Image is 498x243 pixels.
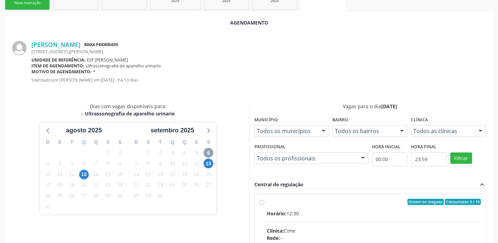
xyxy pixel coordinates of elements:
[154,137,166,148] div: T
[143,191,153,201] span: segunda-feira, 29 de setembro de 2025
[143,148,153,158] span: segunda-feira, 1 de setembro de 2025
[143,170,153,179] span: segunda-feira, 15 de setembro de 2025
[115,170,125,179] span: sábado, 16 de agosto de 2025
[63,126,105,135] div: agosto 2025
[156,148,165,158] span: terça-feira, 2 de setembro de 2025
[267,227,284,234] span: Clínica:
[148,126,197,135] div: setembro 2025
[332,115,348,125] label: Bairro
[411,142,436,152] label: Hora final
[31,69,92,75] b: Motivo de agendamento:
[407,199,444,205] span: Ordem de chegada
[478,181,486,188] i: expand_less
[267,234,481,242] div: --
[10,0,45,6] div: Nova marcação
[191,148,201,158] span: sexta-feira, 5 de setembro de 2025
[91,180,101,190] span: quinta-feira, 21 de agosto de 2025
[204,170,213,179] span: sábado, 20 de setembro de 2025
[381,103,397,110] span: [DATE]
[115,159,125,168] span: sábado, 9 de agosto de 2025
[103,148,113,158] span: sexta-feira, 1 de agosto de 2025
[180,148,189,158] span: quinta-feira, 4 de setembro de 2025
[335,128,393,134] span: Todos os bairros
[12,19,486,26] div: Agendamento
[114,137,126,148] div: S
[31,41,81,48] a: [PERSON_NAME]
[79,191,89,201] span: quarta-feira, 27 de agosto de 2025
[180,170,189,179] span: quinta-feira, 18 de setembro de 2025
[204,148,213,158] span: sábado, 6 de setembro de 2025
[83,41,120,48] span: Baixa Prioridade
[12,41,27,55] img: img
[257,128,315,134] span: Todos os municípios
[31,49,486,55] div: [STREET_ADDRESS][PERSON_NAME]
[130,137,142,148] div: D
[31,63,84,69] b: Item de agendamento:
[79,170,89,179] span: quarta-feira, 13 de agosto de 2025
[91,191,101,201] span: quinta-feira, 28 de agosto de 2025
[267,210,481,217] div: 12:30
[55,170,65,179] span: segunda-feira, 11 de agosto de 2025
[103,170,113,179] span: sexta-feira, 15 de agosto de 2025
[143,159,153,168] span: segunda-feira, 8 de setembro de 2025
[168,180,177,190] span: quarta-feira, 24 de setembro de 2025
[372,142,401,152] label: Hora inicial
[372,152,407,166] input: Selecione o horário
[86,63,161,69] span: Ultrassonografia de aparelho urinario
[254,115,278,125] label: Município
[55,159,65,168] span: segunda-feira, 4 de agosto de 2025
[156,180,165,190] span: terça-feira, 23 de setembro de 2025
[54,137,66,148] div: S
[55,191,65,201] span: segunda-feira, 25 de agosto de 2025
[204,159,213,168] span: sábado, 13 de setembro de 2025
[87,57,128,63] span: ESF [PERSON_NAME]
[413,128,472,134] span: Todos as clínicas
[43,170,53,179] span: domingo, 10 de agosto de 2025
[55,180,65,190] span: segunda-feira, 18 de agosto de 2025
[191,170,201,179] span: sexta-feira, 19 de setembro de 2025
[91,170,101,179] span: quinta-feira, 14 de agosto de 2025
[267,235,280,241] span: Rede:
[82,110,175,117] div: - Ultrassonografia de aparelho urinario
[103,180,113,190] span: sexta-feira, 22 de agosto de 2025
[131,191,141,201] span: domingo, 28 de setembro de 2025
[131,159,141,168] span: domingo, 7 de setembro de 2025
[254,142,285,152] label: Profissional
[79,180,89,190] span: quarta-feira, 20 de agosto de 2025
[82,103,175,117] div: Dias com vagas disponíveis para:
[411,152,447,166] input: Selecione o horário
[168,148,177,158] span: quarta-feira, 3 de setembro de 2025
[131,170,141,179] span: domingo, 14 de setembro de 2025
[156,170,165,179] span: terça-feira, 16 de setembro de 2025
[79,159,89,168] span: quarta-feira, 6 de agosto de 2025
[43,191,53,201] span: domingo, 24 de agosto de 2025
[90,137,102,148] div: Q
[156,159,165,168] span: terça-feira, 9 de setembro de 2025
[156,191,165,201] span: terça-feira, 30 de setembro de 2025
[142,137,154,148] div: S
[178,137,190,148] div: Q
[43,159,53,168] span: domingo, 3 de agosto de 2025
[168,159,177,168] span: quarta-feira, 10 de setembro de 2025
[267,227,481,234] div: Cime
[43,202,53,212] span: domingo, 31 de agosto de 2025
[180,159,189,168] span: quinta-feira, 11 de setembro de 2025
[191,180,201,190] span: sexta-feira, 26 de setembro de 2025
[102,137,114,148] div: S
[67,159,77,168] span: terça-feira, 5 de agosto de 2025
[67,191,77,201] span: terça-feira, 26 de agosto de 2025
[191,159,201,168] span: sexta-feira, 12 de setembro de 2025
[67,180,77,190] span: terça-feira, 19 de agosto de 2025
[166,137,178,148] div: Q
[103,159,113,168] span: sexta-feira, 8 de agosto de 2025
[190,137,203,148] div: S
[180,180,189,190] span: quinta-feira, 25 de setembro de 2025
[115,180,125,190] span: sábado, 23 de agosto de 2025
[31,77,486,83] p: Solicitado por [PERSON_NAME] em [DATE] - há 13 dias
[254,181,303,188] div: Central de regulação
[42,137,54,148] div: D
[115,148,125,158] span: sábado, 2 de agosto de 2025
[254,103,486,110] div: Vagas para o dia
[131,180,141,190] span: domingo, 21 de setembro de 2025
[203,137,215,148] div: S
